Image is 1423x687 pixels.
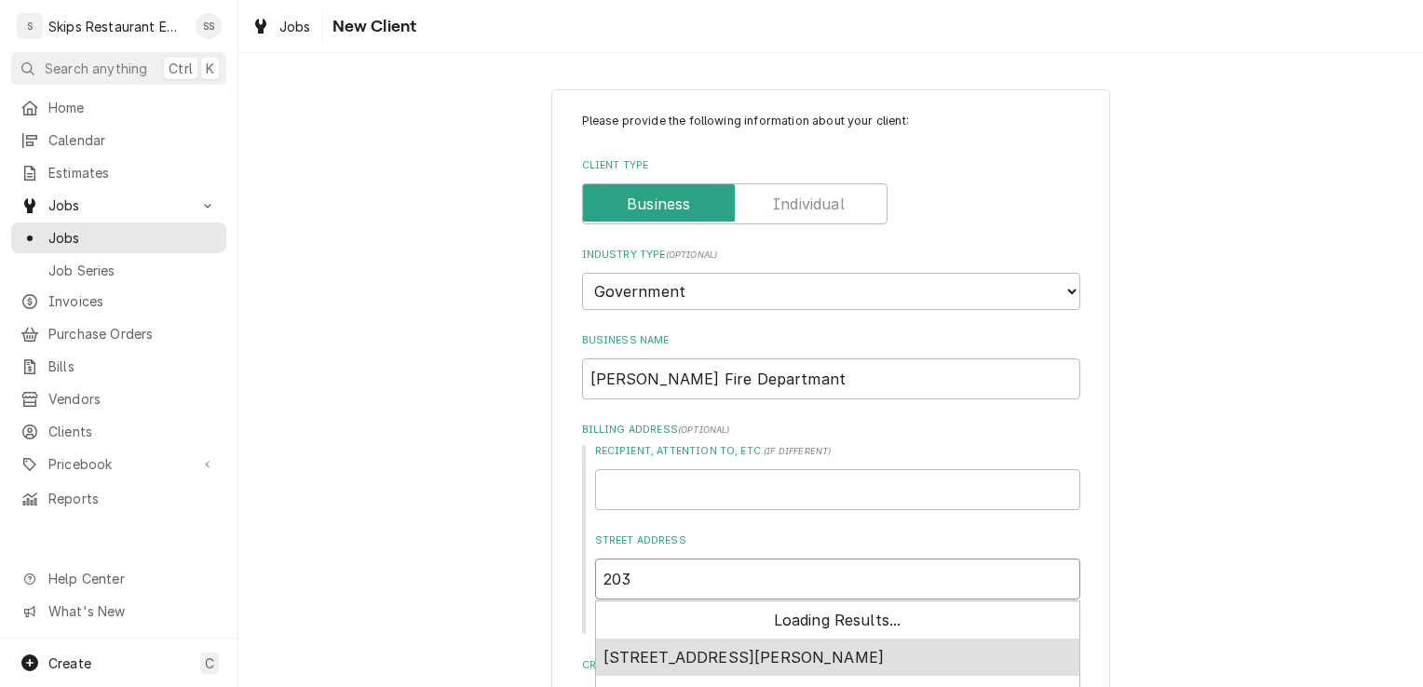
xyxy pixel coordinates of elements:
[279,17,311,36] span: Jobs
[11,190,226,221] a: Go to Jobs
[11,125,226,155] a: Calendar
[48,163,217,182] span: Estimates
[48,422,217,441] span: Clients
[48,489,217,508] span: Reports
[596,601,1079,639] div: Loading Results...
[666,249,718,260] span: ( optional )
[196,13,222,39] div: SS
[582,423,1080,636] div: Billing Address
[48,389,217,409] span: Vendors
[11,92,226,123] a: Home
[48,228,217,248] span: Jobs
[11,563,226,594] a: Go to Help Center
[582,658,1080,673] label: Credit Limit
[11,286,226,317] a: Invoices
[582,158,1080,224] div: Client Type
[595,444,1080,459] label: Recipient, Attention To, etc.
[169,59,193,78] span: Ctrl
[11,449,226,479] a: Go to Pricebook
[48,655,91,671] span: Create
[11,255,226,286] a: Job Series
[327,14,417,39] span: New Client
[11,351,226,382] a: Bills
[206,59,214,78] span: K
[11,416,226,447] a: Clients
[582,248,1080,310] div: Industry Type
[48,454,189,474] span: Pricebook
[11,596,226,626] a: Go to What's New
[582,423,1080,438] label: Billing Address
[48,98,217,117] span: Home
[244,11,318,42] a: Jobs
[582,333,1080,348] label: Business Name
[196,13,222,39] div: Shan Skipper's Avatar
[11,52,226,85] button: Search anythingCtrlK
[11,483,226,514] a: Reports
[48,569,215,588] span: Help Center
[11,384,226,414] a: Vendors
[48,17,185,36] div: Skips Restaurant Equipment
[603,648,885,667] span: [STREET_ADDRESS][PERSON_NAME]
[48,261,217,280] span: Job Series
[48,195,189,215] span: Jobs
[764,446,831,456] span: ( if different )
[11,157,226,188] a: Estimates
[48,291,217,311] span: Invoices
[582,248,1080,263] label: Industry Type
[45,59,147,78] span: Search anything
[17,13,43,39] div: S
[11,222,226,253] a: Jobs
[595,533,1080,636] div: Street Address
[678,424,730,435] span: ( optional )
[582,158,1080,173] label: Client Type
[582,113,1080,129] p: Please provide the following information about your client:
[48,130,217,150] span: Calendar
[595,444,1080,510] div: Recipient, Attention To, etc.
[48,324,217,343] span: Purchase Orders
[582,333,1080,399] div: Business Name
[48,601,215,621] span: What's New
[11,318,226,349] a: Purchase Orders
[595,533,1080,548] label: Street Address
[205,653,214,673] span: C
[48,357,217,376] span: Bills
